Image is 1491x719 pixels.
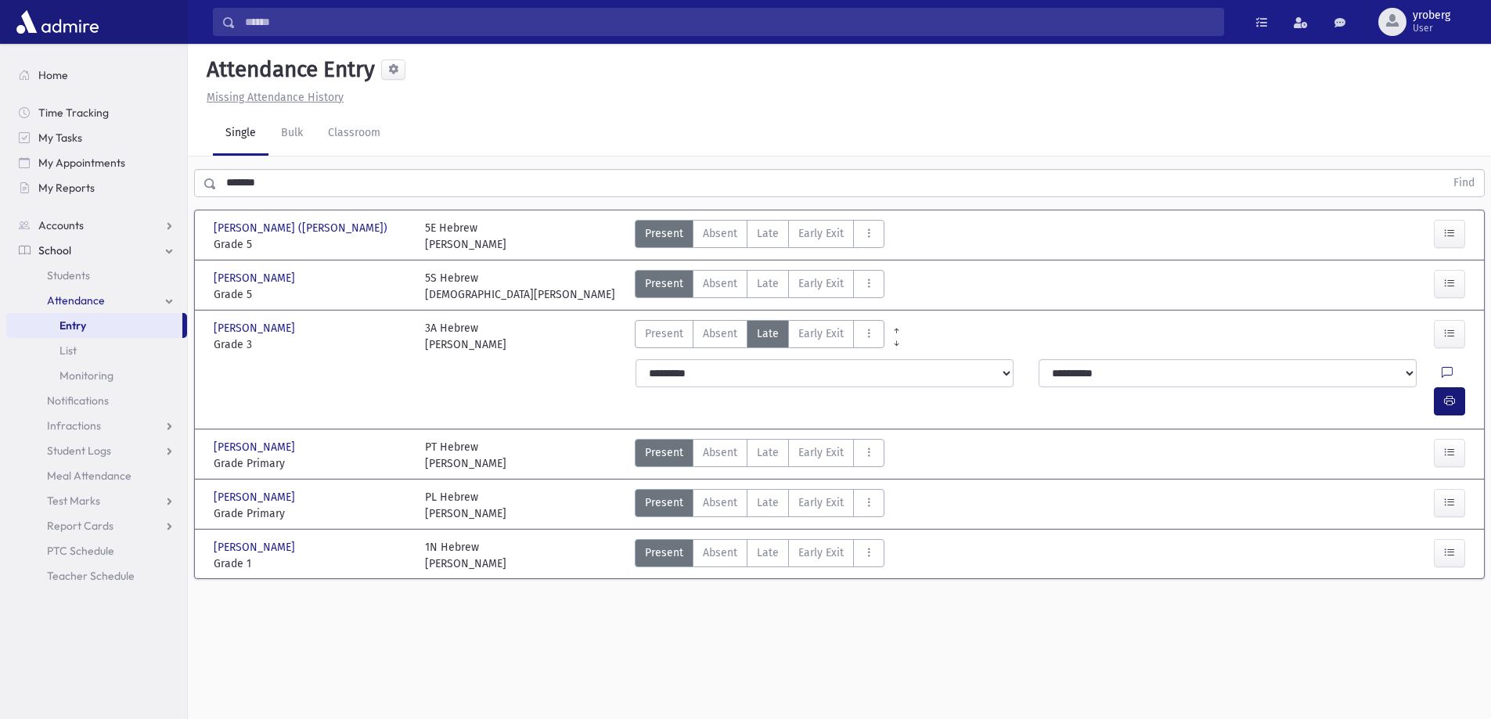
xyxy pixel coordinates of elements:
[703,275,737,292] span: Absent
[635,539,884,572] div: AttTypes
[645,444,683,461] span: Present
[315,112,393,156] a: Classroom
[38,106,109,120] span: Time Tracking
[6,213,187,238] a: Accounts
[1413,22,1450,34] span: User
[6,313,182,338] a: Entry
[200,56,375,83] h5: Attendance Entry
[38,156,125,170] span: My Appointments
[47,569,135,583] span: Teacher Schedule
[38,243,71,257] span: School
[47,519,113,533] span: Report Cards
[703,545,737,561] span: Absent
[236,8,1223,36] input: Search
[645,225,683,242] span: Present
[635,489,884,522] div: AttTypes
[6,488,187,513] a: Test Marks
[757,494,779,511] span: Late
[703,225,737,242] span: Absent
[213,112,268,156] a: Single
[6,538,187,563] a: PTC Schedule
[798,225,844,242] span: Early Exit
[214,236,409,253] span: Grade 5
[38,181,95,195] span: My Reports
[214,220,391,236] span: [PERSON_NAME] ([PERSON_NAME])
[425,270,615,303] div: 5S Hebrew [DEMOGRAPHIC_DATA][PERSON_NAME]
[635,270,884,303] div: AttTypes
[425,439,506,472] div: PT Hebrew [PERSON_NAME]
[703,494,737,511] span: Absent
[757,225,779,242] span: Late
[6,563,187,588] a: Teacher Schedule
[59,368,113,383] span: Monitoring
[47,419,101,433] span: Infractions
[214,439,298,455] span: [PERSON_NAME]
[214,455,409,472] span: Grade Primary
[645,325,683,342] span: Present
[6,263,187,288] a: Students
[6,100,187,125] a: Time Tracking
[425,220,506,253] div: 5E Hebrew [PERSON_NAME]
[6,63,187,88] a: Home
[38,68,68,82] span: Home
[757,545,779,561] span: Late
[38,131,82,145] span: My Tasks
[6,363,187,388] a: Monitoring
[47,544,114,558] span: PTC Schedule
[798,545,844,561] span: Early Exit
[13,6,103,38] img: AdmirePro
[214,286,409,303] span: Grade 5
[214,320,298,336] span: [PERSON_NAME]
[6,288,187,313] a: Attendance
[47,469,131,483] span: Meal Attendance
[425,320,506,353] div: 3A Hebrew [PERSON_NAME]
[6,413,187,438] a: Infractions
[757,325,779,342] span: Late
[6,175,187,200] a: My Reports
[47,293,105,307] span: Attendance
[6,238,187,263] a: School
[798,494,844,511] span: Early Exit
[6,513,187,538] a: Report Cards
[645,494,683,511] span: Present
[59,343,77,358] span: List
[1413,9,1450,22] span: yroberg
[757,275,779,292] span: Late
[6,438,187,463] a: Student Logs
[47,394,109,408] span: Notifications
[214,489,298,505] span: [PERSON_NAME]
[425,489,506,522] div: PL Hebrew [PERSON_NAME]
[6,338,187,363] a: List
[38,218,84,232] span: Accounts
[6,125,187,150] a: My Tasks
[47,494,100,508] span: Test Marks
[703,444,737,461] span: Absent
[214,336,409,353] span: Grade 3
[6,463,187,488] a: Meal Attendance
[47,268,90,282] span: Students
[635,220,884,253] div: AttTypes
[200,91,344,104] a: Missing Attendance History
[1444,170,1484,196] button: Find
[6,150,187,175] a: My Appointments
[425,539,506,572] div: 1N Hebrew [PERSON_NAME]
[798,275,844,292] span: Early Exit
[207,91,344,104] u: Missing Attendance History
[268,112,315,156] a: Bulk
[6,388,187,413] a: Notifications
[798,444,844,461] span: Early Exit
[798,325,844,342] span: Early Exit
[635,439,884,472] div: AttTypes
[214,539,298,555] span: [PERSON_NAME]
[757,444,779,461] span: Late
[59,318,86,333] span: Entry
[645,275,683,292] span: Present
[703,325,737,342] span: Absent
[214,270,298,286] span: [PERSON_NAME]
[214,505,409,522] span: Grade Primary
[47,444,111,458] span: Student Logs
[645,545,683,561] span: Present
[635,320,884,353] div: AttTypes
[214,555,409,572] span: Grade 1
